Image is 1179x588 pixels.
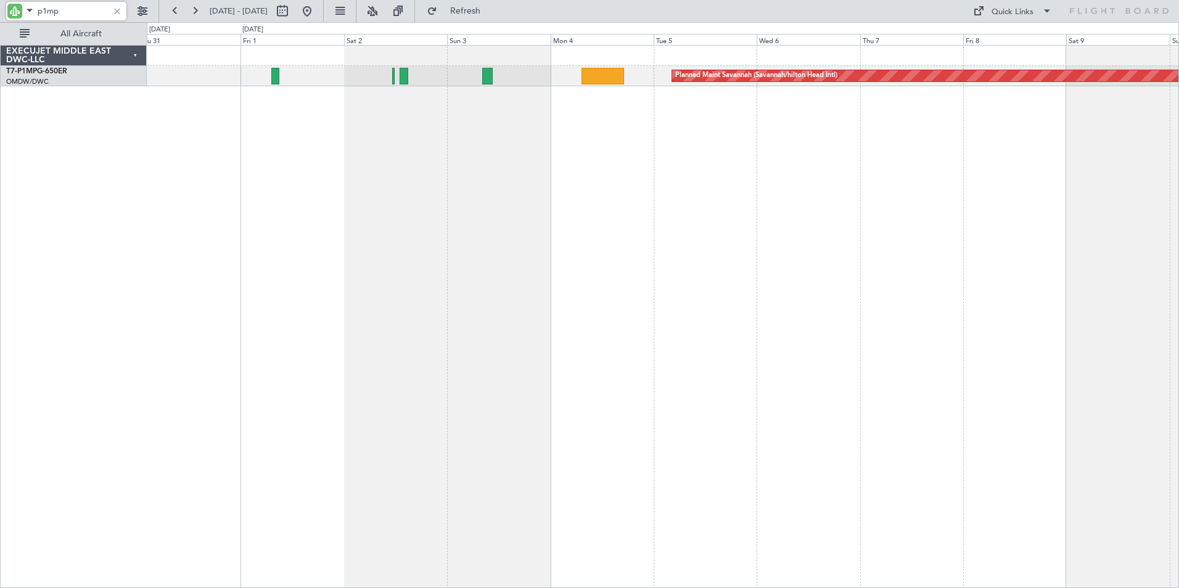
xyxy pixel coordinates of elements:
div: [DATE] [242,25,263,35]
div: [DATE] [149,25,170,35]
a: T7-P1MPG-650ER [6,68,67,75]
button: All Aircraft [14,24,134,44]
div: Tue 5 [654,34,757,45]
a: OMDW/DWC [6,77,49,86]
div: Sat 9 [1066,34,1169,45]
div: Thu 7 [860,34,963,45]
div: Planned Maint Savannah (Savannah/hilton Head Intl) [675,67,837,85]
button: Refresh [421,1,495,21]
div: Sat 2 [344,34,447,45]
span: All Aircraft [32,30,130,38]
span: Refresh [440,7,491,15]
div: Fri 1 [240,34,343,45]
div: Wed 6 [757,34,860,45]
span: [DATE] - [DATE] [210,6,268,17]
div: Sun 3 [447,34,550,45]
input: A/C (Reg. or Type) [38,2,109,20]
div: Mon 4 [551,34,654,45]
div: Fri 8 [963,34,1066,45]
div: Thu 31 [138,34,240,45]
span: T7-P1MP [6,68,37,75]
div: Quick Links [992,6,1033,18]
button: Quick Links [967,1,1058,21]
